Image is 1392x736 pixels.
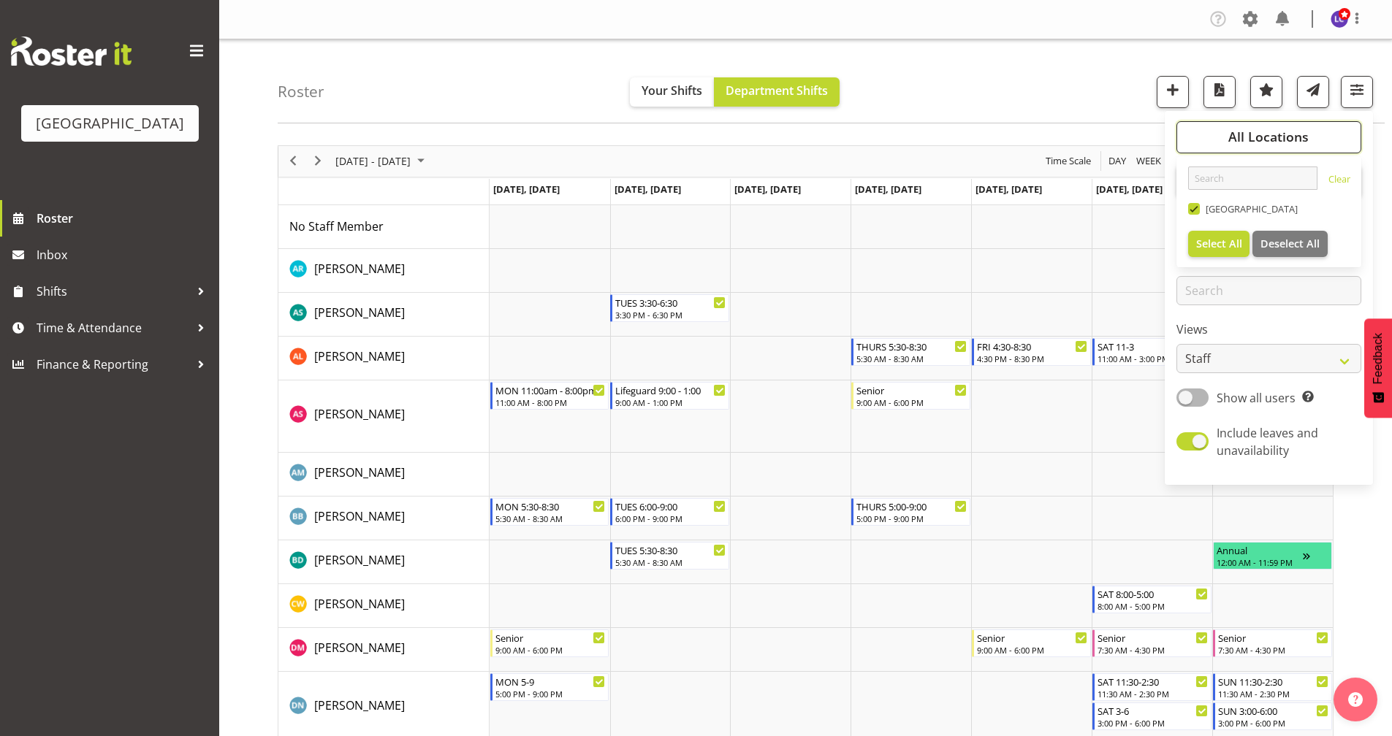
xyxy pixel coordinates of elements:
[314,697,405,714] a: [PERSON_NAME]
[37,353,190,375] span: Finance & Reporting
[972,338,1091,366] div: Alex Laverty"s event - FRI 4:30-8:30 Begin From Friday, August 22, 2025 at 4:30:00 PM GMT+12:00 E...
[37,280,190,302] span: Shifts
[330,146,433,177] div: August 18 - 24, 2025
[314,304,405,321] a: [PERSON_NAME]
[856,499,967,513] div: THURS 5:00-9:00
[615,513,726,524] div: 6:00 PM - 9:00 PM
[1297,76,1329,108] button: Send a list of all shifts for the selected filtered period to all rostered employees.
[977,630,1087,645] div: Senior
[314,348,405,364] span: [PERSON_NAME]
[278,380,490,453] td: Alex Sansom resource
[278,249,490,293] td: Addison Robertson resource
[851,382,970,410] div: Alex Sansom"s event - Senior Begin From Thursday, August 21, 2025 at 9:00:00 AM GMT+12:00 Ends At...
[615,556,726,568] div: 5:30 AM - 8:30 AM
[1217,556,1303,568] div: 12:00 AM - 11:59 PM
[1043,152,1094,170] button: Time Scale
[1372,333,1385,384] span: Feedback
[314,406,405,422] span: [PERSON_NAME]
[1213,702,1332,730] div: Drew Nielsen"s event - SUN 3:00-6:00 Begin From Sunday, August 24, 2025 at 3:00:00 PM GMT+12:00 E...
[1213,673,1332,701] div: Drew Nielsen"s event - SUN 11:30-2:30 Begin From Sunday, August 24, 2025 at 11:30:00 AM GMT+12:00...
[1092,673,1212,701] div: Drew Nielsen"s event - SAT 11:30-2:30 Begin From Saturday, August 23, 2025 at 11:30:00 AM GMT+12:...
[490,382,609,410] div: Alex Sansom"s event - MON 11:00am - 8:00pm Begin From Monday, August 18, 2025 at 11:00:00 AM GMT+...
[37,207,212,229] span: Roster
[495,383,606,397] div: MON 11:00am - 8:00pm
[851,498,970,526] div: Bradley Barton"s event - THURS 5:00-9:00 Begin From Thursday, August 21, 2025 at 5:00:00 PM GMT+1...
[314,464,405,481] a: [PERSON_NAME]
[1098,644,1208,656] div: 7:30 AM - 4:30 PM
[1044,152,1092,170] span: Time Scale
[1107,152,1127,170] span: Day
[334,152,412,170] span: [DATE] - [DATE]
[1364,318,1392,418] button: Feedback - Show survey
[490,673,609,701] div: Drew Nielsen"s event - MON 5-9 Begin From Monday, August 18, 2025 at 5:00:00 PM GMT+12:00 Ends At...
[1328,172,1350,190] a: Clear
[278,628,490,672] td: Devon Morris-Brown resource
[642,83,702,99] span: Your Shifts
[278,584,490,628] td: Cain Wilson resource
[1218,630,1328,645] div: Senior
[1250,76,1282,108] button: Highlight an important date within the roster.
[1196,237,1242,250] span: Select All
[1218,703,1328,718] div: SUN 3:00-6:00
[314,304,405,321] span: [PERSON_NAME]
[1188,166,1317,190] input: Search
[305,146,330,177] div: next period
[615,543,726,557] div: TUES 5:30-8:30
[856,339,967,353] div: THURS 5:30-8:30
[314,639,405,656] a: [PERSON_NAME]
[314,551,405,569] a: [PERSON_NAME]
[1218,674,1328,689] div: SUN 11:30-2:30
[1213,542,1332,570] div: Braedyn Dykes"s event - Annual Begin From Sunday, August 24, 2025 at 12:00:00 AM GMT+12:00 Ends A...
[856,396,967,408] div: 9:00 AM - 6:00 PM
[495,674,606,689] div: MON 5-9
[495,513,606,524] div: 5:30 AM - 8:30 AM
[1157,76,1189,108] button: Add a new shift
[36,112,184,134] div: [GEOGRAPHIC_DATA]
[278,497,490,540] td: Bradley Barton resource
[278,83,324,100] h4: Roster
[856,383,967,397] div: Senior
[610,542,729,570] div: Braedyn Dykes"s event - TUES 5:30-8:30 Begin From Tuesday, August 19, 2025 at 5:30:00 AM GMT+12:0...
[851,338,970,366] div: Alex Laverty"s event - THURS 5:30-8:30 Begin From Thursday, August 21, 2025 at 5:30:00 AM GMT+12:...
[714,77,840,107] button: Department Shifts
[1098,688,1208,699] div: 11:30 AM - 2:30 PM
[1096,183,1163,196] span: [DATE], [DATE]
[1228,128,1309,145] span: All Locations
[1098,600,1208,612] div: 8:00 AM - 5:00 PM
[495,688,606,699] div: 5:00 PM - 9:00 PM
[1092,338,1212,366] div: Alex Laverty"s event - SAT 11-3 Begin From Saturday, August 23, 2025 at 11:00:00 AM GMT+12:00 End...
[1213,629,1332,657] div: Devon Morris-Brown"s event - Senior Begin From Sunday, August 24, 2025 at 7:30:00 AM GMT+12:00 En...
[1348,692,1363,707] img: help-xxl-2.png
[1135,152,1163,170] span: Week
[1200,203,1298,215] span: [GEOGRAPHIC_DATA]
[314,595,405,613] a: [PERSON_NAME]
[856,513,967,524] div: 5:00 PM - 9:00 PM
[615,396,726,408] div: 9:00 AM - 1:00 PM
[1217,390,1296,406] span: Show all users
[278,337,490,380] td: Alex Laverty resource
[284,152,303,170] button: Previous
[314,260,405,277] a: [PERSON_NAME]
[972,629,1091,657] div: Devon Morris-Brown"s event - Senior Begin From Friday, August 22, 2025 at 9:00:00 AM GMT+12:00 En...
[1134,152,1164,170] button: Timeline Week
[1092,702,1212,730] div: Drew Nielsen"s event - SAT 3-6 Begin From Saturday, August 23, 2025 at 3:00:00 PM GMT+12:00 Ends ...
[1331,10,1348,28] img: laurie-cook11580.jpg
[1188,231,1250,257] button: Select All
[289,218,384,234] span: No Staff Member
[308,152,328,170] button: Next
[333,152,431,170] button: August 2025
[493,183,560,196] span: [DATE], [DATE]
[1098,586,1208,601] div: SAT 8:00-5:00
[1217,543,1303,557] div: Annual
[495,644,606,656] div: 9:00 AM - 6:00 PM
[314,508,405,524] span: [PERSON_NAME]
[610,294,729,322] div: Ajay Smith"s event - TUES 3:30-6:30 Begin From Tuesday, August 19, 2025 at 3:30:00 PM GMT+12:00 E...
[11,37,132,66] img: Rosterit website logo
[975,183,1042,196] span: [DATE], [DATE]
[615,499,726,513] div: TUES 6:00-9:00
[289,218,384,235] a: No Staff Member
[1260,237,1320,250] span: Deselect All
[630,77,714,107] button: Your Shifts
[1218,717,1328,729] div: 3:00 PM - 6:00 PM
[1176,321,1361,338] label: Views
